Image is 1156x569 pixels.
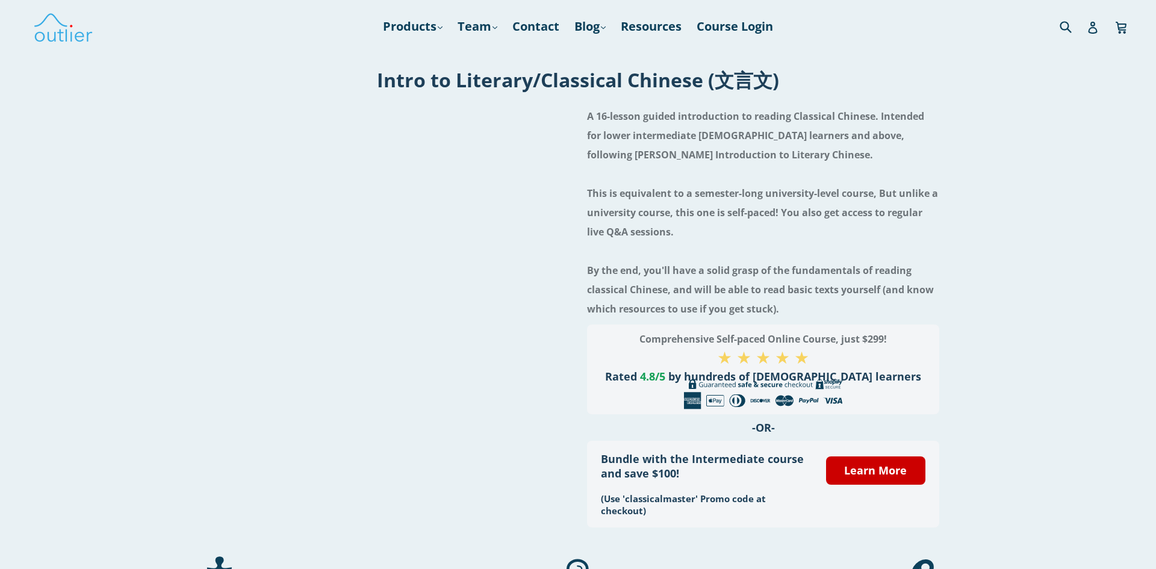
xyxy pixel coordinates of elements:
[1057,14,1090,39] input: Search
[506,16,565,37] a: Contact
[615,16,688,37] a: Resources
[568,16,612,37] a: Blog
[640,369,665,384] span: 4.8/5
[587,107,939,319] h4: A 16-lesson guided introduction to reading Classical Chinese. Intended for lower intermediate [DE...
[668,369,921,384] span: by hundreds of [DEMOGRAPHIC_DATA] learners
[452,16,503,37] a: Team
[33,9,93,44] img: Outlier Linguistics
[691,16,779,37] a: Course Login
[826,456,925,485] a: Learn More
[605,369,637,384] span: Rated
[217,101,569,299] iframe: Embedded Youtube Video
[717,346,809,368] span: ★ ★ ★ ★ ★
[601,452,808,480] h3: Bundle with the Intermediate course and save $100!
[601,493,808,517] h3: (Use 'classicalmaster' Promo code at checkout)
[587,420,939,435] h3: -OR-
[601,329,925,349] h3: Comprehensive Self-paced Online Course, just $299!
[377,16,449,37] a: Products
